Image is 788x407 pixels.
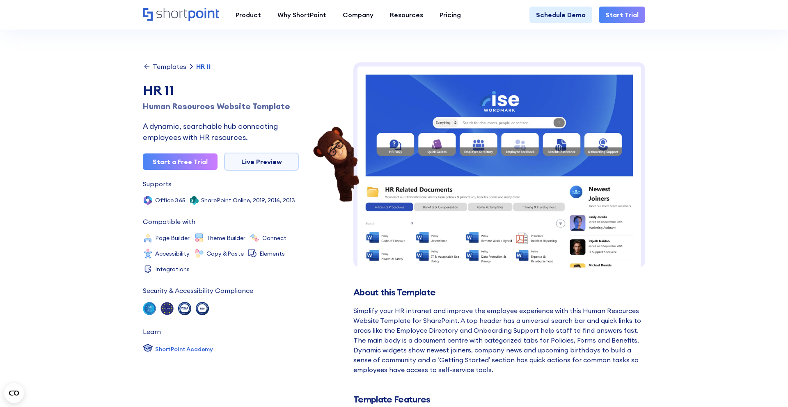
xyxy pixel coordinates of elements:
[277,10,326,20] div: Why ShortPoint
[143,8,219,22] a: Home
[269,7,334,23] a: Why ShortPoint
[353,287,645,297] h2: About this Template
[529,7,592,23] a: Schedule Demo
[143,62,186,71] a: Templates
[201,197,295,203] div: SharePoint Online, 2019, 2016, 2013
[334,7,382,23] a: Company
[155,235,190,241] div: Page Builder
[390,10,423,20] div: Resources
[143,287,253,294] div: Security & Accessibility Compliance
[143,80,299,100] div: HR 11
[143,100,299,112] h1: Human Resources Website Template
[224,153,299,171] a: Live Preview
[227,7,269,23] a: Product
[155,266,190,272] div: Integrations
[599,7,645,23] a: Start Trial
[259,251,285,256] div: Elements
[155,251,190,256] div: Accessibility
[155,345,213,354] div: ShortPoint Academy
[431,7,469,23] a: Pricing
[153,63,186,70] div: Templates
[262,235,286,241] div: Connect
[143,121,299,143] div: A dynamic, searchable hub connecting employees with HR resources.
[143,153,218,170] a: Start a Free Trial
[155,197,186,203] div: Office 365
[206,251,244,256] div: Copy &Paste
[143,218,195,225] div: Compatible with
[353,394,645,405] h2: Template Features
[4,383,24,403] button: Open CMP widget
[640,312,788,407] iframe: Chat Widget
[143,302,156,315] img: soc 2
[236,10,261,20] div: Product
[143,328,161,335] div: Learn
[196,63,211,70] div: HR 11
[382,7,431,23] a: Resources
[143,181,172,187] div: Supports
[353,306,645,375] div: Simplify your HR intranet and improve the employee experience with this Human Resources Website T...
[206,235,245,241] div: Theme Builder
[440,10,461,20] div: Pricing
[343,10,373,20] div: Company
[143,343,213,355] a: ShortPoint Academy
